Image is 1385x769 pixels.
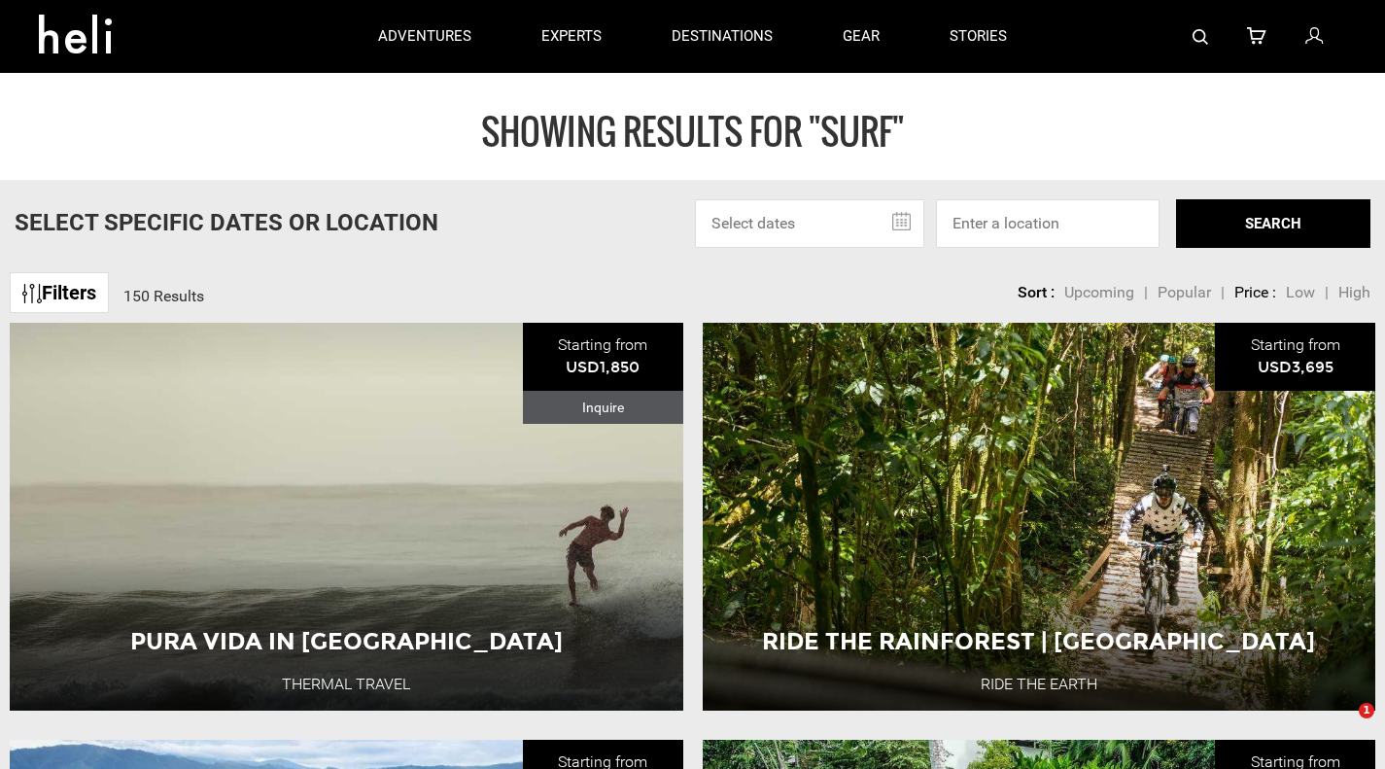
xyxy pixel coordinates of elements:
[10,272,109,314] a: Filters
[1359,703,1374,718] span: 1
[1144,282,1148,304] li: |
[1338,283,1370,301] span: High
[1325,282,1329,304] li: |
[15,206,438,239] p: Select Specific Dates Or Location
[541,26,602,47] p: experts
[1286,283,1315,301] span: Low
[1064,283,1134,301] span: Upcoming
[1158,283,1211,301] span: Popular
[1234,282,1276,304] li: Price :
[1018,282,1055,304] li: Sort :
[1319,703,1366,750] iframe: Intercom live chat
[1176,199,1370,248] button: SEARCH
[123,287,204,305] span: 150 Results
[672,26,773,47] p: destinations
[695,199,924,248] input: Select dates
[22,284,42,303] img: btn-icon.svg
[1193,29,1208,45] img: search-bar-icon.svg
[1221,282,1225,304] li: |
[936,199,1160,248] input: Enter a location
[378,26,471,47] p: adventures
